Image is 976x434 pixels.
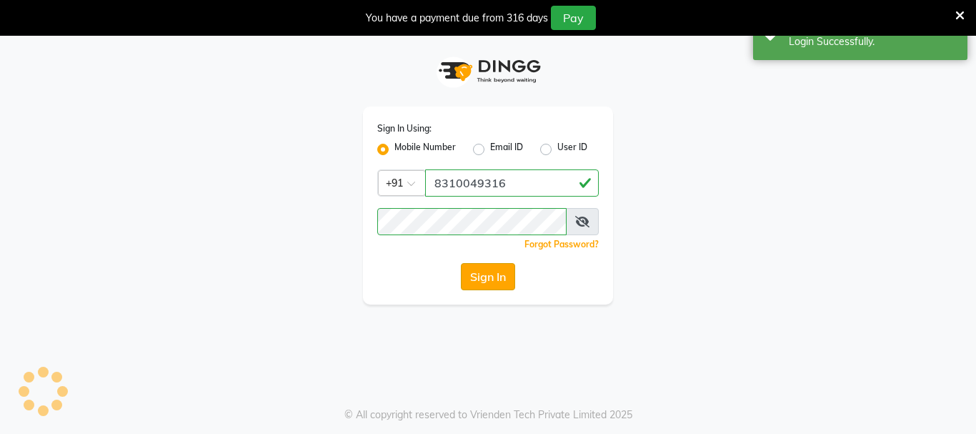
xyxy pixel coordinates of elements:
[789,34,957,49] div: Login Successfully.
[524,239,599,250] a: Forgot Password?
[557,141,587,158] label: User ID
[431,50,545,92] img: logo1.svg
[377,122,432,135] label: Sign In Using:
[551,6,596,30] button: Pay
[377,208,567,235] input: Username
[394,141,456,158] label: Mobile Number
[425,169,599,197] input: Username
[461,263,515,290] button: Sign In
[490,141,523,158] label: Email ID
[366,11,548,26] div: You have a payment due from 316 days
